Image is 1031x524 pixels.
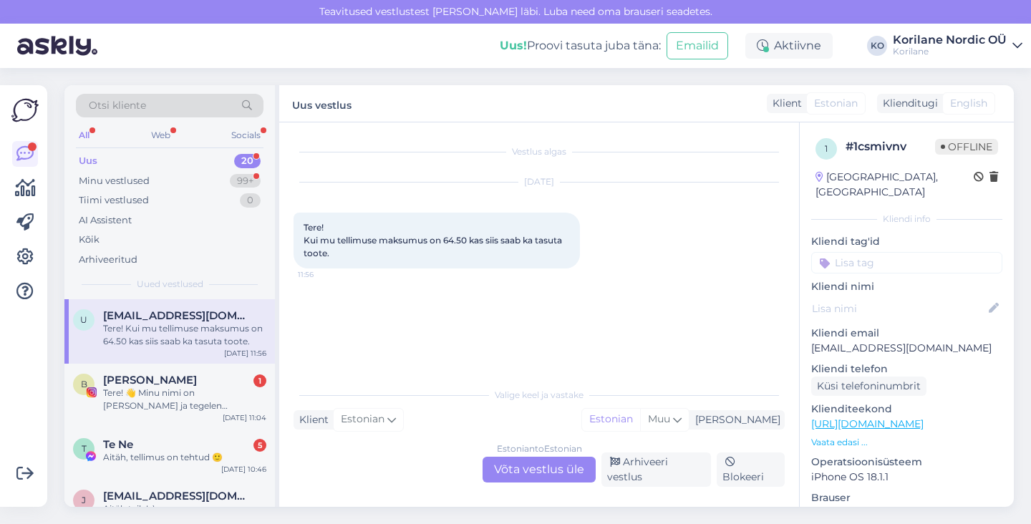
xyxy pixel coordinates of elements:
[811,377,926,396] div: Küsi telefoninumbrit
[893,46,1007,57] div: Korilane
[89,98,146,113] span: Otsi kliente
[103,322,266,348] div: Tere! Kui mu tellimuse maksumus on 64.50 kas siis saab ka tasuta toote.
[867,36,887,56] div: KO
[230,174,261,188] div: 99+
[500,39,527,52] b: Uus!
[812,301,986,316] input: Lisa nimi
[79,213,132,228] div: AI Assistent
[79,253,137,267] div: Arhiveeritud
[601,452,711,487] div: Arhiveeri vestlus
[292,94,352,113] label: Uus vestlus
[811,279,1002,294] p: Kliendi nimi
[11,97,39,124] img: Askly Logo
[304,222,564,258] span: Tere! Kui mu tellimuse maksumus on 64.50 kas siis saab ka tasuta toote.
[582,409,640,430] div: Estonian
[745,33,833,59] div: Aktiivne
[893,34,1022,57] a: Korilane Nordic OÜKorilane
[294,412,329,427] div: Klient
[82,443,87,454] span: T
[76,126,92,145] div: All
[815,170,974,200] div: [GEOGRAPHIC_DATA], [GEOGRAPHIC_DATA]
[103,438,133,451] span: Te Ne
[811,505,1002,520] p: Safari 18.1.1
[224,348,266,359] div: [DATE] 11:56
[103,387,266,412] div: Tere! 👋 Minu nimi on [PERSON_NAME] ja tegelen sisuloomisega Instagramis ✨. Sooviksin teha koostöö...
[811,326,1002,341] p: Kliendi email
[294,175,785,188] div: [DATE]
[103,309,252,322] span: uereline@com.ee
[811,213,1002,225] div: Kliendi info
[103,503,266,515] div: Aitäh teile! :)
[877,96,938,111] div: Klienditugi
[148,126,173,145] div: Web
[81,379,87,389] span: B
[103,374,197,387] span: Brigita Taevere
[253,439,266,452] div: 5
[717,452,785,487] div: Blokeeri
[497,442,582,455] div: Estonian to Estonian
[228,126,263,145] div: Socials
[221,464,266,475] div: [DATE] 10:46
[648,412,670,425] span: Muu
[79,174,150,188] div: Minu vestlused
[298,269,352,280] span: 11:56
[846,138,935,155] div: # 1csmivnv
[689,412,780,427] div: [PERSON_NAME]
[223,412,266,423] div: [DATE] 11:04
[811,417,924,430] a: [URL][DOMAIN_NAME]
[811,455,1002,470] p: Operatsioonisüsteem
[80,314,87,325] span: u
[103,451,266,464] div: Aitäh, tellimus on tehtud 🙂
[811,436,1002,449] p: Vaata edasi ...
[79,193,149,208] div: Tiimi vestlused
[811,402,1002,417] p: Klienditeekond
[500,37,661,54] div: Proovi tasuta juba täna:
[341,412,384,427] span: Estonian
[240,193,261,208] div: 0
[234,154,261,168] div: 20
[811,341,1002,356] p: [EMAIL_ADDRESS][DOMAIN_NAME]
[294,389,785,402] div: Valige keel ja vastake
[811,362,1002,377] p: Kliendi telefon
[294,145,785,158] div: Vestlus algas
[82,495,86,505] span: j
[253,374,266,387] div: 1
[103,490,252,503] span: jaanikaneemoja@gmail.com
[811,490,1002,505] p: Brauser
[935,139,998,155] span: Offline
[137,278,203,291] span: Uued vestlused
[825,143,828,154] span: 1
[811,234,1002,249] p: Kliendi tag'id
[811,470,1002,485] p: iPhone OS 18.1.1
[667,32,728,59] button: Emailid
[811,252,1002,273] input: Lisa tag
[79,154,97,168] div: Uus
[814,96,858,111] span: Estonian
[950,96,987,111] span: English
[483,457,596,482] div: Võta vestlus üle
[767,96,802,111] div: Klient
[893,34,1007,46] div: Korilane Nordic OÜ
[79,233,100,247] div: Kõik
